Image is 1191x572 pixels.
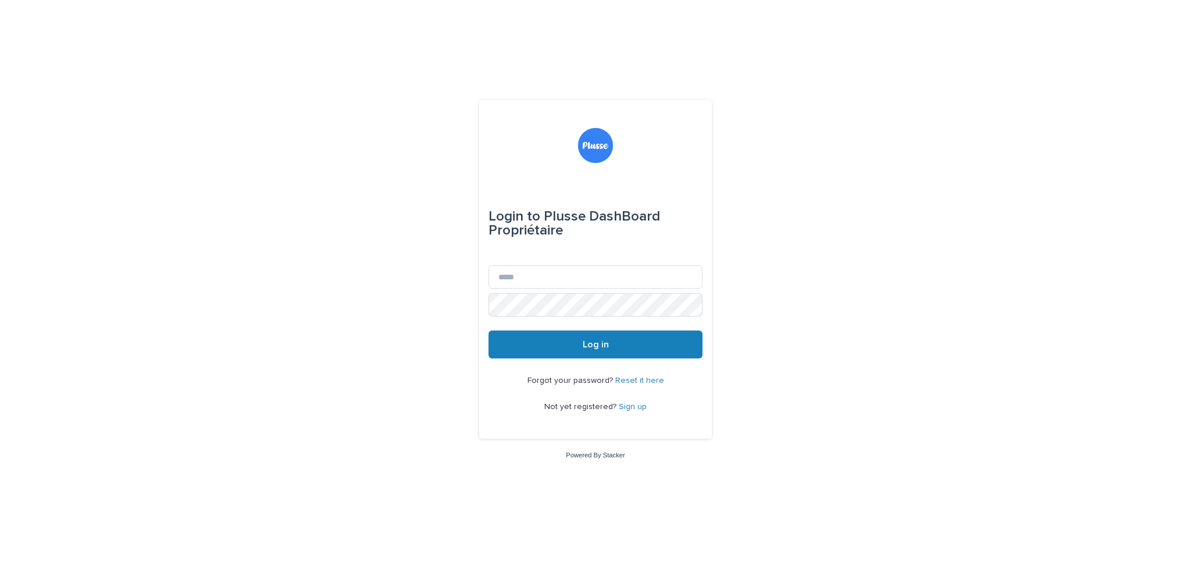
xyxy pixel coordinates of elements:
[615,376,664,385] a: Reset it here
[544,403,619,411] span: Not yet registered?
[619,403,647,411] a: Sign up
[578,128,613,163] img: ikanw4mtTZ62gj712f5C
[566,452,625,459] a: Powered By Stacker
[488,209,540,223] span: Login to
[583,340,609,349] span: Log in
[527,376,615,385] span: Forgot your password?
[488,331,703,358] button: Log in
[488,200,703,247] div: Plusse DashBoard Propriétaire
